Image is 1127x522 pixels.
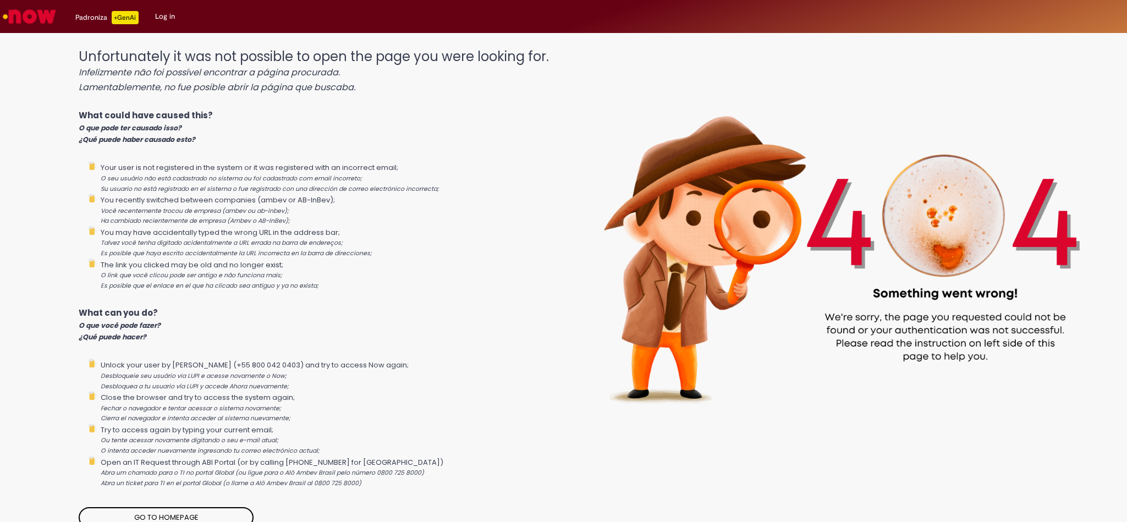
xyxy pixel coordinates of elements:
[112,11,139,24] p: +GenAi
[551,39,1127,441] img: 404_ambev_new.png
[79,307,551,342] p: What can you do?
[101,207,289,215] i: Você recentemente trocou de empresa (ambev ou ab-inbev);
[79,321,161,330] i: O que você pode fazer?
[101,226,551,259] li: You may have accidentally typed the wrong URL in the address bar;
[79,123,182,133] i: O que pode ter causado isso?
[101,436,278,444] i: Ou tente acessar novamente digitando o seu e-mail atual;
[79,66,340,79] i: Infelizmente não foi possível encontrar a página procurada.
[101,185,439,193] i: Su usuario no está registrado en el sistema o fue registrado con una dirección de correo electrón...
[101,479,361,487] i: Abra un ticket para TI en el portal Global (o llame a Alô Ambev Brasil al 0800 725 8000)
[79,109,551,145] p: What could have caused this?
[101,424,551,456] li: Try to access again by typing your current email;
[75,11,139,24] div: Padroniza
[101,271,282,279] i: O link que você clicou pode ser antigo e não funciona mais;
[101,239,343,247] i: Talvez você tenha digitado acidentalmente a URL errada na barra de endereços;
[101,249,372,257] i: Es posible que haya escrito accidentalmente la URL incorrecta en la barra de direcciones;
[101,382,289,391] i: Desbloquea a tu usuario vía LUPI y accede Ahora nuevamente;
[101,161,551,194] li: Your user is not registered in the system or it was registered with an incorrect email;
[101,469,424,477] i: Abra um chamado para o TI no portal Global (ou ligue para o Alô Ambev Brasil pelo número 0800 725...
[101,259,551,291] li: The link you clicked may be old and no longer exist;
[101,282,318,290] i: Es posible que el enlace en el que ha clicado sea antiguo y ya no exista;
[101,391,551,424] li: Close the browser and try to access the system again;
[101,447,320,455] i: O intenta acceder nuevamente ingresando tu correo electrónico actual;
[79,50,551,93] h1: Unfortunately it was not possible to open the page you were looking for.
[101,174,362,183] i: O seu usuário não está cadastrado no sistema ou foi cadastrado com email incorreto;
[1,6,58,28] img: ServiceNow
[101,359,551,391] li: Unlock your user by [PERSON_NAME] (+55 800 042 0403) and try to access Now again;
[101,404,281,413] i: Fechar o navegador e tentar acessar o sistema novamente;
[101,372,287,380] i: Desbloqueie seu usuário via LUPI e acesse novamente o Now;
[79,81,355,94] i: Lamentablemente, no fue posible abrir la página que buscaba.
[101,456,551,488] li: Open an IT Request through ABI Portal (or by calling [PHONE_NUMBER] for [GEOGRAPHIC_DATA])
[79,332,146,342] i: ¿Qué puede hacer?
[101,414,290,422] i: Cierra el navegador e intenta acceder al sistema nuevamente;
[101,194,551,226] li: You recently switched between companies (ambev or AB-InBev);
[101,217,290,225] i: Ha cambiado recientemente de empresa (Ambev o AB-InBev);
[79,135,195,144] i: ¿Qué puede haber causado esto?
